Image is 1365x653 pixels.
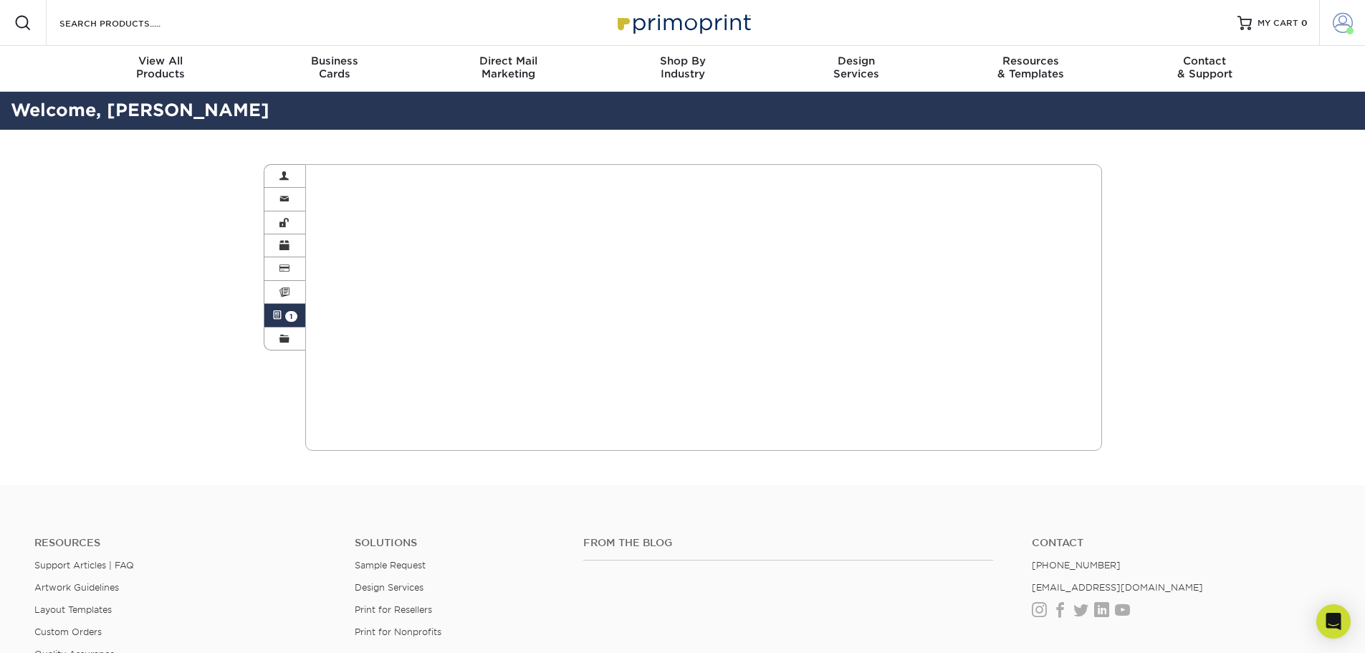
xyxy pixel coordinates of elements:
[74,54,248,67] span: View All
[1032,560,1121,571] a: [PHONE_NUMBER]
[770,54,944,67] span: Design
[74,46,248,92] a: View AllProducts
[355,537,562,549] h4: Solutions
[611,7,755,38] img: Primoprint
[595,54,770,80] div: Industry
[34,537,333,549] h4: Resources
[74,54,248,80] div: Products
[1258,17,1298,29] span: MY CART
[1316,604,1351,639] div: Open Intercom Messenger
[264,304,306,327] a: 1
[58,14,198,32] input: SEARCH PRODUCTS.....
[1032,537,1331,549] a: Contact
[34,560,134,571] a: Support Articles | FAQ
[1118,54,1292,80] div: & Support
[355,626,441,637] a: Print for Nonprofits
[1032,582,1203,593] a: [EMAIL_ADDRESS][DOMAIN_NAME]
[247,54,421,67] span: Business
[421,54,595,67] span: Direct Mail
[421,46,595,92] a: Direct MailMarketing
[944,54,1118,80] div: & Templates
[1301,18,1308,28] span: 0
[944,54,1118,67] span: Resources
[247,46,421,92] a: BusinessCards
[595,46,770,92] a: Shop ByIndustry
[34,582,119,593] a: Artwork Guidelines
[285,311,297,322] span: 1
[583,537,993,549] h4: From the Blog
[770,46,944,92] a: DesignServices
[770,54,944,80] div: Services
[944,46,1118,92] a: Resources& Templates
[595,54,770,67] span: Shop By
[355,560,426,571] a: Sample Request
[247,54,421,80] div: Cards
[355,604,432,615] a: Print for Resellers
[1118,54,1292,67] span: Contact
[421,54,595,80] div: Marketing
[1118,46,1292,92] a: Contact& Support
[355,582,423,593] a: Design Services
